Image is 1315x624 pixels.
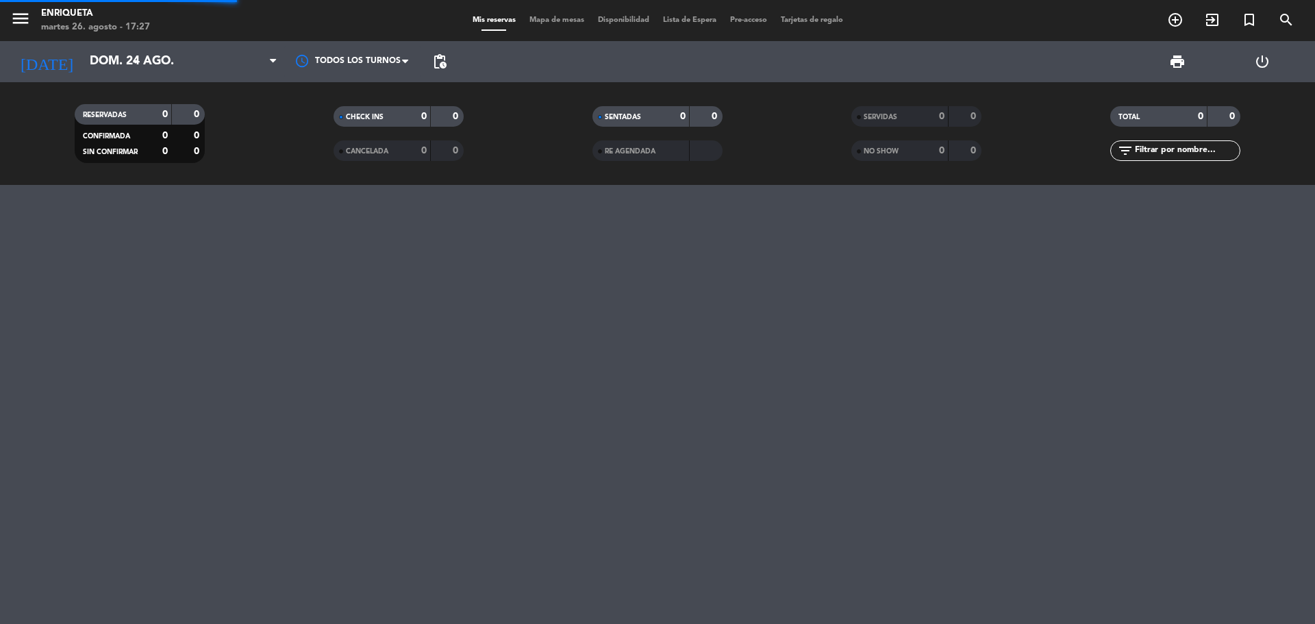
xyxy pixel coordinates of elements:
[1204,12,1220,28] i: exit_to_app
[939,146,944,155] strong: 0
[970,146,979,155] strong: 0
[453,146,461,155] strong: 0
[10,47,83,77] i: [DATE]
[194,131,202,140] strong: 0
[1198,112,1203,121] strong: 0
[1117,142,1134,159] i: filter_list
[346,114,384,121] span: CHECK INS
[774,16,850,24] span: Tarjetas de regalo
[10,8,31,29] i: menu
[656,16,723,24] span: Lista de Espera
[346,148,388,155] span: CANCELADA
[83,112,127,118] span: RESERVADAS
[466,16,523,24] span: Mis reservas
[41,21,150,34] div: martes 26. agosto - 17:27
[591,16,656,24] span: Disponibilidad
[1241,12,1257,28] i: turned_in_not
[712,112,720,121] strong: 0
[83,133,130,140] span: CONFIRMADA
[1134,143,1240,158] input: Filtrar por nombre...
[162,110,168,119] strong: 0
[864,114,897,121] span: SERVIDAS
[41,7,150,21] div: Enriqueta
[680,112,686,121] strong: 0
[1118,114,1140,121] span: TOTAL
[723,16,774,24] span: Pre-acceso
[864,148,899,155] span: NO SHOW
[605,114,641,121] span: SENTADAS
[1254,53,1270,70] i: power_settings_new
[1278,12,1294,28] i: search
[83,149,138,155] span: SIN CONFIRMAR
[1229,112,1238,121] strong: 0
[1169,53,1186,70] span: print
[453,112,461,121] strong: 0
[194,147,202,156] strong: 0
[421,146,427,155] strong: 0
[605,148,655,155] span: RE AGENDADA
[194,110,202,119] strong: 0
[127,53,144,70] i: arrow_drop_down
[431,53,448,70] span: pending_actions
[970,112,979,121] strong: 0
[421,112,427,121] strong: 0
[10,8,31,34] button: menu
[1220,41,1305,82] div: LOG OUT
[523,16,591,24] span: Mapa de mesas
[162,131,168,140] strong: 0
[162,147,168,156] strong: 0
[939,112,944,121] strong: 0
[1167,12,1183,28] i: add_circle_outline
